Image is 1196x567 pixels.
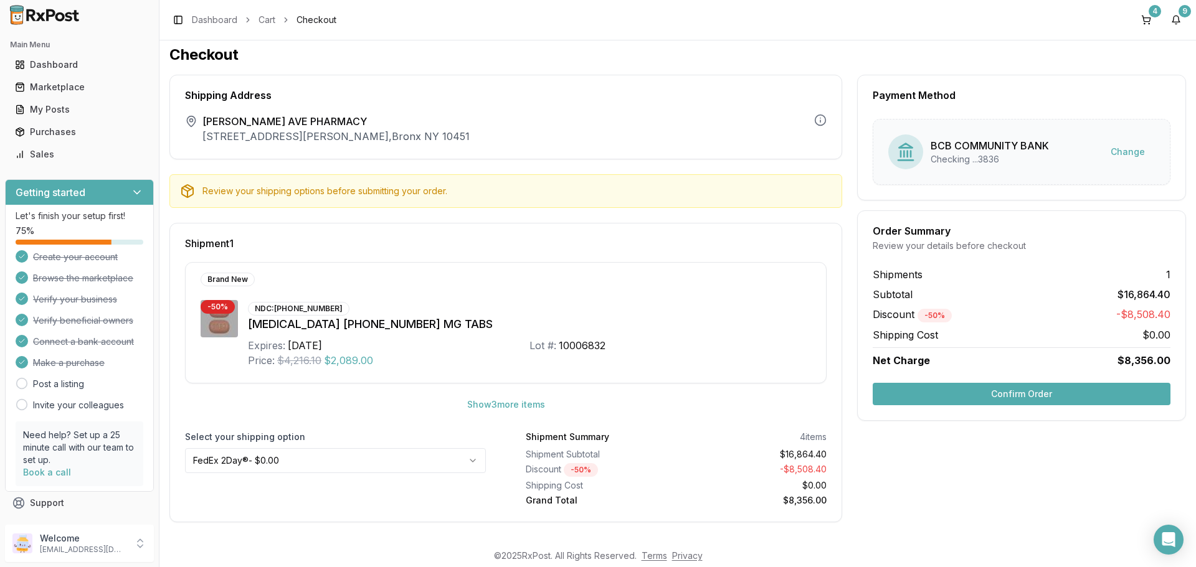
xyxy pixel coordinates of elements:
[15,148,144,161] div: Sales
[259,14,275,26] a: Cart
[202,185,832,197] div: Review your shipping options before submitting your order.
[202,114,470,129] span: [PERSON_NAME] AVE PHARMACY
[1118,287,1170,302] span: $16,864.40
[12,533,32,553] img: User avatar
[16,185,85,200] h3: Getting started
[15,126,144,138] div: Purchases
[33,399,124,411] a: Invite your colleagues
[33,378,84,390] a: Post a listing
[564,463,598,477] div: - 50 %
[16,210,143,222] p: Let's finish your setup first!
[873,90,1170,100] div: Payment Method
[800,431,827,443] div: 4 items
[529,338,556,353] div: Lot #:
[931,153,1049,166] div: Checking ...3836
[33,314,133,327] span: Verify beneficial owners
[288,338,322,353] div: [DATE]
[918,309,952,322] div: - 50 %
[277,353,321,368] span: $4,216.10
[10,121,149,143] a: Purchases
[201,300,235,314] div: - 50 %
[15,103,144,116] div: My Posts
[16,225,34,237] span: 75 %
[873,267,923,282] span: Shipments
[5,144,154,164] button: Sales
[1149,5,1161,17] div: 4
[192,14,237,26] a: Dashboard
[5,492,154,514] button: Support
[873,354,930,367] span: Net Charge
[248,338,285,353] div: Expires:
[1179,5,1191,17] div: 9
[33,335,134,348] span: Connect a bank account
[33,251,118,263] span: Create your account
[873,327,938,342] span: Shipping Cost
[526,494,672,507] div: Grand Total
[5,122,154,142] button: Purchases
[248,353,275,368] div: Price:
[526,448,672,461] div: Shipment Subtotal
[10,54,149,76] a: Dashboard
[5,77,154,97] button: Marketplace
[5,100,154,119] button: My Posts
[681,463,827,477] div: - $8,508.40
[1101,141,1155,163] button: Change
[10,76,149,98] a: Marketplace
[248,302,349,316] div: NDC: [PHONE_NUMBER]
[526,463,672,477] div: Discount
[33,357,105,369] span: Make a purchase
[5,514,154,537] button: Feedback
[33,272,133,284] span: Browse the marketplace
[1142,327,1170,342] span: $0.00
[642,550,667,561] a: Terms
[192,14,336,26] nav: breadcrumb
[201,273,255,286] div: Brand New
[297,14,336,26] span: Checkout
[324,353,373,368] span: $2,089.00
[1118,353,1170,368] span: $8,356.00
[23,467,71,477] a: Book a call
[873,226,1170,236] div: Order Summary
[10,143,149,166] a: Sales
[681,494,827,507] div: $8,356.00
[559,338,605,353] div: 10006832
[1166,267,1170,282] span: 1
[40,532,126,545] p: Welcome
[10,40,149,50] h2: Main Menu
[457,393,555,416] button: Show3more items
[5,5,85,25] img: RxPost Logo
[248,316,811,333] div: [MEDICAL_DATA] [PHONE_NUMBER] MG TABS
[23,429,136,466] p: Need help? Set up a 25 minute call with our team to set up.
[1116,307,1170,322] span: -$8,508.40
[202,129,470,144] p: [STREET_ADDRESS][PERSON_NAME] , Bronx NY 10451
[1166,10,1186,30] button: 9
[672,550,703,561] a: Privacy
[1154,525,1184,555] div: Open Intercom Messenger
[681,448,827,461] div: $16,864.40
[30,519,72,532] span: Feedback
[33,293,117,306] span: Verify your business
[873,287,913,302] span: Subtotal
[873,240,1170,252] div: Review your details before checkout
[1136,10,1156,30] button: 4
[526,431,609,443] div: Shipment Summary
[185,238,234,248] span: Shipment 1
[40,545,126,555] p: [EMAIL_ADDRESS][DOMAIN_NAME]
[873,383,1170,405] button: Confirm Order
[10,98,149,121] a: My Posts
[5,55,154,75] button: Dashboard
[931,138,1049,153] div: BCB COMMUNITY BANK
[185,431,486,443] label: Select your shipping option
[873,308,952,321] span: Discount
[526,479,672,492] div: Shipping Cost
[201,300,238,337] img: Biktarvy 50-200-25 MG TABS
[15,81,144,93] div: Marketplace
[185,90,827,100] div: Shipping Address
[681,479,827,492] div: $0.00
[15,59,144,71] div: Dashboard
[169,45,1186,65] h1: Checkout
